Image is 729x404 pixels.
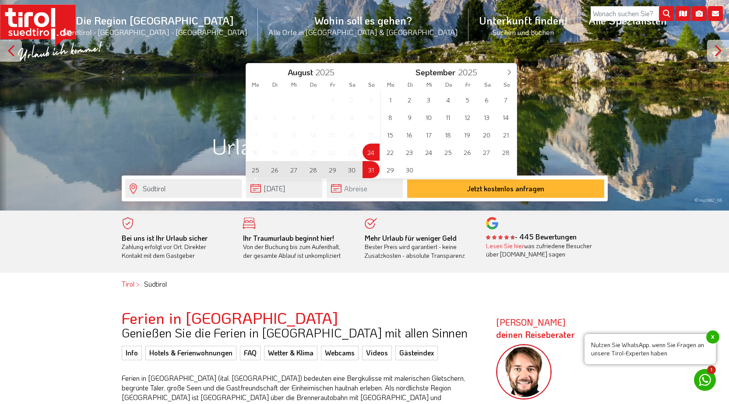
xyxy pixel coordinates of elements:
span: So [497,82,516,88]
input: Abreise [327,179,403,198]
span: August 7, 2025 [305,109,322,126]
a: Hotels & Ferienwohnungen [145,346,236,360]
img: frag-markus.png [496,344,552,400]
span: So [362,82,381,88]
div: Von der Buchung bis zum Aufenthalt, der gesamte Ablauf ist unkompliziert [243,234,352,260]
button: Jetzt kostenlos anfragen [407,179,604,198]
span: Mo [246,82,265,88]
span: September 15, 2025 [382,126,399,143]
span: September 4, 2025 [440,91,457,108]
span: September 9, 2025 [401,109,418,126]
span: September 3, 2025 [420,91,437,108]
span: 1 [707,365,716,374]
span: September 24, 2025 [420,144,437,161]
h1: Urlaub in [GEOGRAPHIC_DATA] [122,134,608,158]
span: Di [265,82,285,88]
span: August 19, 2025 [266,144,283,161]
small: Suchen und buchen [479,27,567,37]
span: Sa [478,82,497,88]
div: Bester Preis wird garantiert - keine Zusatzkosten - absolute Transparenz [365,234,473,260]
span: September 25, 2025 [440,144,457,161]
span: August 9, 2025 [343,109,360,126]
i: Fotogalerie [692,6,707,21]
a: Wetter & Klima [264,346,317,360]
span: September 29, 2025 [382,161,399,178]
small: Alle Orte in [GEOGRAPHIC_DATA] & [GEOGRAPHIC_DATA] [268,27,458,37]
span: Mi [285,82,304,88]
span: August 31, 2025 [363,161,380,178]
span: August 18, 2025 [247,144,264,161]
span: August 28, 2025 [305,161,322,178]
span: deinen Reiseberater [496,329,575,340]
span: September 12, 2025 [459,109,476,126]
span: September 10, 2025 [420,109,437,126]
span: Fr [458,82,478,88]
span: August 14, 2025 [305,126,322,143]
span: August 12, 2025 [266,126,283,143]
span: September 2, 2025 [401,91,418,108]
span: September 23, 2025 [401,144,418,161]
a: Unterkunft finden!Suchen und buchen [468,4,578,46]
b: Mehr Urlaub für weniger Geld [365,233,457,242]
a: Alle Spezialisten [578,4,677,37]
input: Anreise [246,179,322,198]
span: September 27, 2025 [478,144,495,161]
em: Südtirol [144,279,167,288]
input: Year [455,67,484,77]
strong: [PERSON_NAME] [496,316,575,340]
span: September 16, 2025 [401,126,418,143]
span: Fr [323,82,342,88]
span: August 6, 2025 [285,109,303,126]
small: Nordtirol - [GEOGRAPHIC_DATA] - [GEOGRAPHIC_DATA] [63,27,247,37]
span: August 26, 2025 [266,161,283,178]
span: August 15, 2025 [324,126,341,143]
a: Lesen Sie hier [486,242,524,250]
a: Die Region [GEOGRAPHIC_DATA]Nordtirol - [GEOGRAPHIC_DATA] - [GEOGRAPHIC_DATA] [52,4,258,46]
a: Webcams [321,346,359,360]
span: August 30, 2025 [343,161,360,178]
i: Kontakt [708,6,723,21]
span: September 14, 2025 [497,109,514,126]
span: September 1, 2025 [382,91,399,108]
span: Do [439,82,458,88]
h3: Genießen Sie die Ferien in [GEOGRAPHIC_DATA] mit allen Sinnen [122,326,483,340]
span: September 5, 2025 [459,91,476,108]
span: August 1, 2025 [324,91,341,108]
span: August 27, 2025 [285,161,303,178]
b: Ihr Traumurlaub beginnt hier! [243,233,334,242]
span: September [416,68,455,77]
span: August 21, 2025 [305,144,322,161]
span: August 10, 2025 [363,109,380,126]
span: September 26, 2025 [459,144,476,161]
span: August 23, 2025 [343,144,360,161]
span: August 22, 2025 [324,144,341,161]
span: September 13, 2025 [478,109,495,126]
input: Wonach suchen Sie? [591,6,674,21]
span: September 20, 2025 [478,126,495,143]
span: September 17, 2025 [420,126,437,143]
span: August 17, 2025 [363,126,380,143]
span: August 5, 2025 [266,109,283,126]
span: September 7, 2025 [497,91,514,108]
a: FAQ [240,346,261,360]
span: September 19, 2025 [459,126,476,143]
input: Year [313,67,342,77]
a: 1 Nutzen Sie WhatsApp, wenn Sie Fragen an unsere Tirol-Experten habenx [694,369,716,391]
span: August 29, 2025 [324,161,341,178]
div: was zufriedene Besucher über [DOMAIN_NAME] sagen [486,242,595,259]
b: Bei uns ist Ihr Urlaub sicher [122,233,208,242]
span: September 28, 2025 [497,144,514,161]
span: August 3, 2025 [363,91,380,108]
a: Gästeindex [395,346,438,360]
span: August 4, 2025 [247,109,264,126]
span: August 25, 2025 [247,161,264,178]
span: Sa [342,82,362,88]
span: Mi [420,82,439,88]
span: September 8, 2025 [382,109,399,126]
span: August [288,68,313,77]
span: Do [304,82,323,88]
span: Nutzen Sie WhatsApp, wenn Sie Fragen an unsere Tirol-Experten haben [585,334,716,364]
a: Videos [362,346,392,360]
span: August 11, 2025 [247,126,264,143]
input: Wo soll's hingehen? [125,179,242,198]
